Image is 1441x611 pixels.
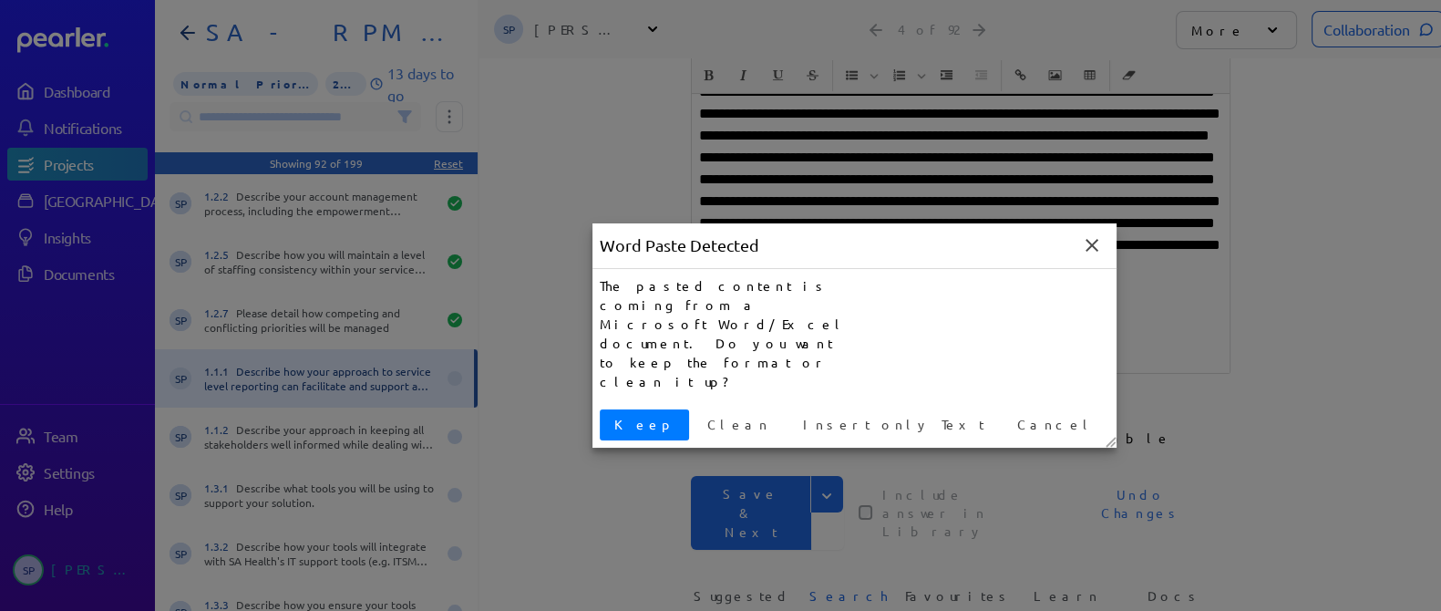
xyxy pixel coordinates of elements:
span: Cancel [1010,415,1102,434]
span: Insert only Text [796,415,992,434]
button: Clean [693,409,785,440]
div: Word Paste Detected [592,223,767,268]
button: Keep [600,409,689,440]
div: The pasted content is coming from a Microsoft Word/Excel document. Do you want to keep the format... [600,276,859,391]
button: Cancel [1003,409,1109,440]
span: Keep [607,415,682,434]
span: Clean [700,415,777,434]
button: Insert only Text [788,409,999,440]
